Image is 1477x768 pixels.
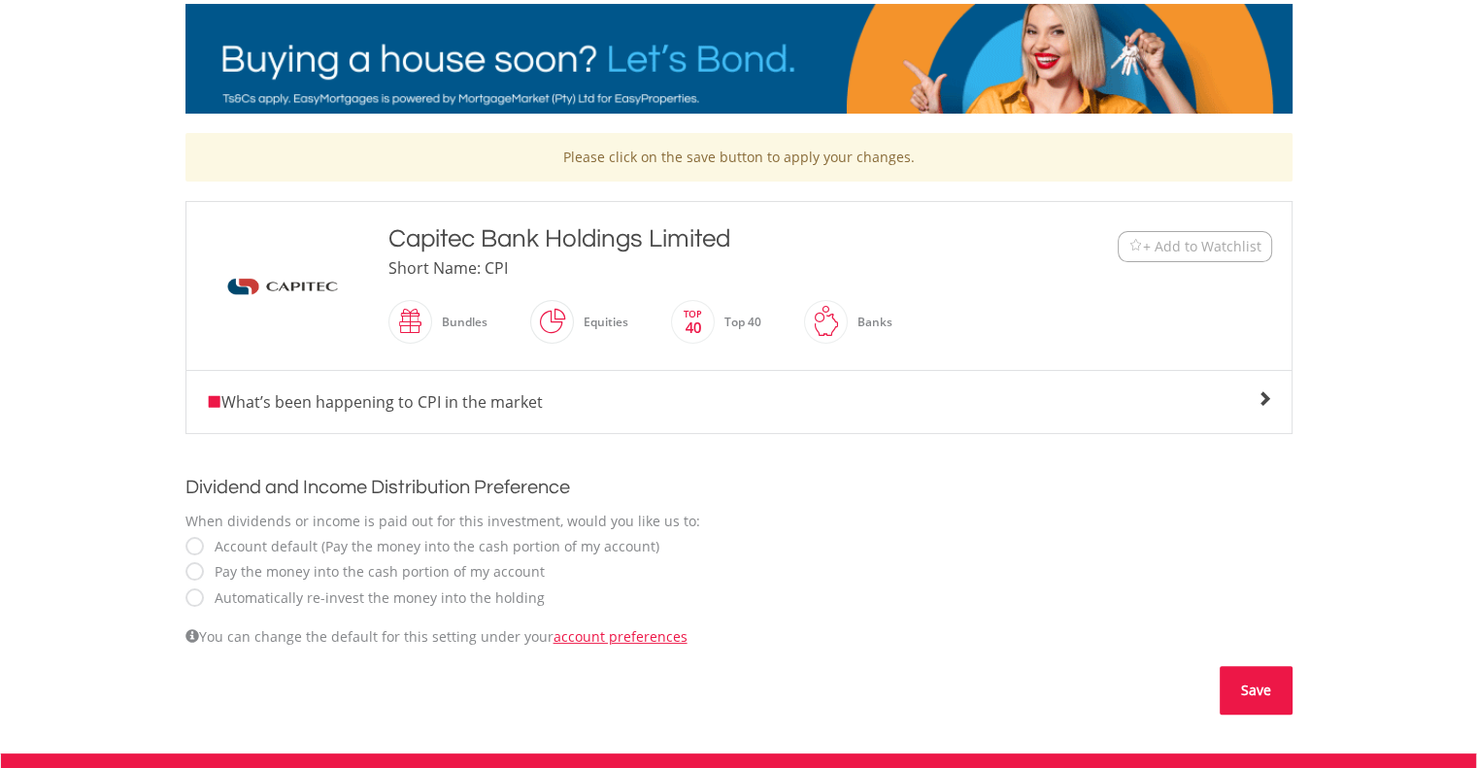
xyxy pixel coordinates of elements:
div: Capitec Bank Holdings Limited [388,221,998,256]
img: EQU.ZA.CPI.png [210,241,355,332]
h2: Dividend and Income Distribution Preference [185,473,1292,502]
div: You can change the default for this setting under your [185,627,1292,647]
div: Top 40 [715,299,761,346]
span: + Add to Watchlist [1143,237,1261,256]
button: Save [1220,666,1292,715]
span: What’s been happening to CPI in the market [206,391,543,413]
label: Pay the money into the cash portion of my account [205,562,545,582]
div: When dividends or income is paid out for this investment, would you like us to: [185,512,1292,531]
div: Please click on the save button to apply your changes. [185,133,1292,182]
label: Automatically re-invest the money into the holding [205,588,545,608]
div: Banks [848,299,892,346]
label: Account default (Pay the money into the cash portion of my account) [205,537,659,556]
a: account preferences [554,627,688,646]
img: EasyMortage Promotion Banner [185,4,1292,114]
img: Watchlist [1128,239,1143,253]
div: Bundles [432,299,487,346]
div: Equities [574,299,628,346]
div: Short Name: CPI [388,256,998,280]
button: Watchlist + Add to Watchlist [1118,231,1272,262]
